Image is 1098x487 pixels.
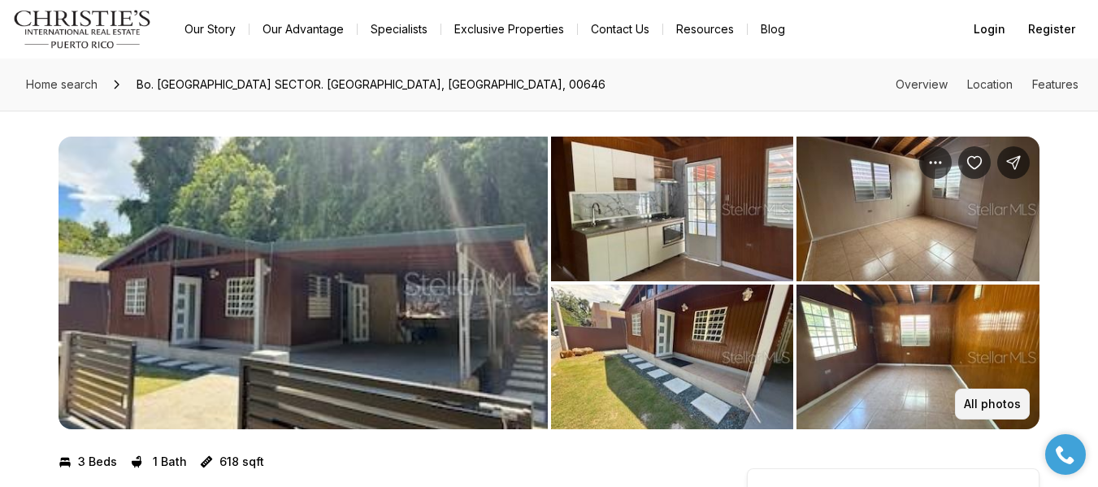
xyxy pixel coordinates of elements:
[964,398,1021,411] p: All photos
[59,137,548,429] li: 1 of 5
[13,10,152,49] img: logo
[663,18,747,41] a: Resources
[59,137,548,429] button: View image gallery
[958,146,991,179] button: Save Property: Bo. Higuillar SECTOR. LOS PUERTOS
[896,77,948,91] a: Skip to: Overview
[20,72,104,98] a: Home search
[153,455,187,468] p: 1 Bath
[358,18,441,41] a: Specialists
[551,285,794,429] button: View image gallery
[1032,77,1078,91] a: Skip to: Features
[26,77,98,91] span: Home search
[250,18,357,41] a: Our Advantage
[964,13,1015,46] button: Login
[441,18,577,41] a: Exclusive Properties
[796,285,1039,429] button: View image gallery
[551,137,794,281] button: View image gallery
[748,18,798,41] a: Blog
[919,146,952,179] button: Property options
[967,77,1013,91] a: Skip to: Location
[974,23,1005,36] span: Login
[171,18,249,41] a: Our Story
[578,18,662,41] button: Contact Us
[896,78,1078,91] nav: Page section menu
[1018,13,1085,46] button: Register
[955,389,1030,420] button: All photos
[130,72,612,98] span: Bo. [GEOGRAPHIC_DATA] SECTOR. [GEOGRAPHIC_DATA], [GEOGRAPHIC_DATA], 00646
[78,455,117,468] p: 3 Beds
[1028,23,1075,36] span: Register
[59,137,1039,429] div: Listing Photos
[796,137,1039,281] button: View image gallery
[219,455,264,468] p: 618 sqft
[551,137,1040,429] li: 2 of 5
[997,146,1030,179] button: Share Property: Bo. Higuillar SECTOR. LOS PUERTOS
